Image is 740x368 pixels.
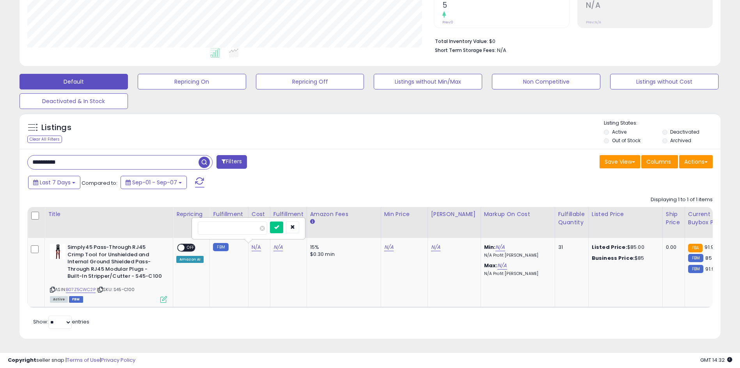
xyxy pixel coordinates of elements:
div: Markup on Cost [484,210,552,218]
a: N/A [495,243,505,251]
div: 15% [310,244,375,251]
div: Amazon Fees [310,210,378,218]
small: FBM [213,243,228,251]
button: Non Competitive [492,74,600,89]
span: 2025-09-15 14:32 GMT [700,356,732,364]
a: N/A [497,262,507,270]
span: 91.95 [705,265,718,273]
small: FBA [688,244,703,252]
label: Active [612,129,626,135]
div: 0.00 [666,244,679,251]
button: Listings without Cost [610,74,719,89]
p: N/A Profit [PERSON_NAME] [484,271,549,277]
a: N/A [273,243,283,251]
h5: Listings [41,122,71,133]
a: N/A [431,243,440,251]
div: ASIN: [50,244,167,302]
button: Default [20,74,128,89]
span: Columns [646,158,671,166]
a: N/A [384,243,394,251]
button: Filters [216,155,247,169]
div: Amazon AI [176,256,204,263]
small: Prev: 0 [442,20,453,25]
span: FBM [69,296,83,303]
b: Simply45 Pass-Through RJ45 Crimp Tool for Unshielded and Internal Ground Shielded Pass-Through RJ... [67,244,162,282]
span: Compared to: [82,179,117,187]
div: Min Price [384,210,424,218]
div: Clear All Filters [27,136,62,143]
div: Fulfillable Quantity [558,210,585,227]
span: N/A [497,46,506,54]
span: Show: entries [33,318,89,325]
b: Total Inventory Value: [435,38,488,45]
h2: 5 [442,1,569,11]
label: Out of Stock [612,137,641,144]
div: Fulfillment Cost [273,210,303,227]
button: Listings without Min/Max [374,74,482,89]
p: N/A Profit [PERSON_NAME] [484,253,549,258]
small: Amazon Fees. [310,218,315,225]
label: Archived [670,137,691,144]
div: [PERSON_NAME] [431,210,477,218]
div: 31 [558,244,582,251]
button: Save View [600,155,640,168]
div: Repricing [176,210,206,218]
a: Terms of Use [67,356,100,364]
a: Privacy Policy [101,356,135,364]
button: Sep-01 - Sep-07 [121,176,187,189]
p: Listing States: [604,120,720,127]
button: Repricing Off [256,74,364,89]
small: FBM [688,265,703,273]
div: seller snap | | [8,357,135,364]
b: Min: [484,243,496,251]
span: OFF [185,245,197,251]
a: N/A [252,243,261,251]
div: Displaying 1 to 1 of 1 items [651,196,713,204]
b: Listed Price: [592,243,627,251]
a: B07Z5CWC2P [66,286,96,293]
b: Short Term Storage Fees: [435,47,496,54]
span: 91.95 [705,243,717,251]
div: Fulfillment [213,210,245,218]
div: Cost [252,210,267,218]
span: All listings currently available for purchase on Amazon [50,296,68,303]
div: Listed Price [592,210,659,218]
div: $0.30 min [310,251,375,258]
button: Columns [641,155,678,168]
span: Sep-01 - Sep-07 [132,179,177,186]
div: Title [48,210,170,218]
th: The percentage added to the cost of goods (COGS) that forms the calculator for Min & Max prices. [481,207,555,238]
div: $85 [592,255,657,262]
div: Current Buybox Price [688,210,728,227]
small: FBM [688,254,703,262]
h2: N/A [586,1,712,11]
img: 31-rJGMo0CL._SL40_.jpg [50,244,66,259]
label: Deactivated [670,129,699,135]
b: Business Price: [592,254,635,262]
div: Ship Price [666,210,681,227]
span: | SKU: S45-C100 [97,286,135,293]
span: 85 [705,254,712,262]
button: Last 7 Days [28,176,80,189]
button: Repricing On [138,74,246,89]
b: Max: [484,262,498,269]
button: Actions [679,155,713,168]
small: Prev: N/A [586,20,601,25]
strong: Copyright [8,356,36,364]
div: $85.00 [592,244,657,251]
button: Deactivated & In Stock [20,93,128,109]
li: $0 [435,36,707,45]
span: Last 7 Days [40,179,71,186]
